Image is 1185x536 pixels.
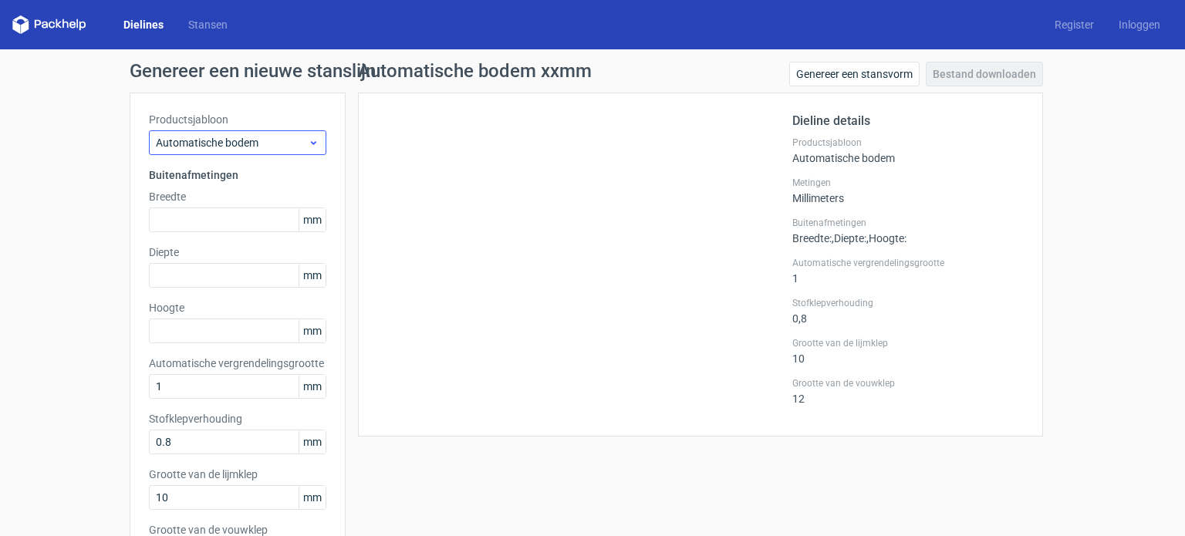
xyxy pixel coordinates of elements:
font: Automatische bodem [156,137,258,149]
font: Diepte [149,246,179,258]
font: Dieline details [792,113,870,128]
font: Inloggen [1119,19,1160,31]
font: Hoogte [149,302,184,314]
font: Register [1055,19,1094,31]
font: Buitenafmetingen [149,169,238,181]
font: Dielines [123,19,164,31]
a: Genereer een stansvorm [789,62,920,86]
font: Metingen [792,177,831,188]
font: mm [303,491,322,504]
font: Breedte [149,190,186,203]
font: Stansen [188,19,228,31]
font: , [832,232,834,244]
font: , [866,232,869,244]
font: 10 [792,352,805,365]
font: Automatische bodem xxmm [358,60,592,82]
font: : [864,232,866,244]
font: Genereer een nieuwe stanslijn [130,60,376,82]
font: 12 [792,393,805,405]
a: Inloggen [1106,17,1173,32]
font: Productsjabloon [149,113,228,126]
font: mm [303,269,322,281]
font: Grootte van de lijmklep [149,468,258,480]
font: 0,8 [792,312,807,325]
font: Genereer een stansvorm [796,68,913,80]
font: Hoogte [869,232,904,244]
font: mm [303,380,322,393]
font: Diepte [834,232,864,244]
font: mm [303,214,322,226]
a: Dielines [111,17,176,32]
font: Grootte van de lijmklep [792,338,888,349]
font: Automatische vergrendelingsgrootte [149,357,324,369]
font: Stofklepverhouding [792,298,873,308]
font: Stofklepverhouding [149,413,242,425]
font: Automatische bodem [792,152,895,164]
font: Breedte [792,232,829,244]
font: Grootte van de vouwklep [149,524,268,536]
a: Register [1042,17,1106,32]
font: Automatische vergrendelingsgrootte [792,258,944,268]
font: : [829,232,832,244]
font: Grootte van de vouwklep [792,378,895,389]
font: 1 [792,272,798,285]
font: Millimeters [792,192,844,204]
font: mm [303,325,322,337]
font: Buitenafmetingen [792,217,866,228]
font: Productsjabloon [792,137,862,148]
font: mm [303,436,322,448]
a: Stansen [176,17,240,32]
font: : [904,232,906,244]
